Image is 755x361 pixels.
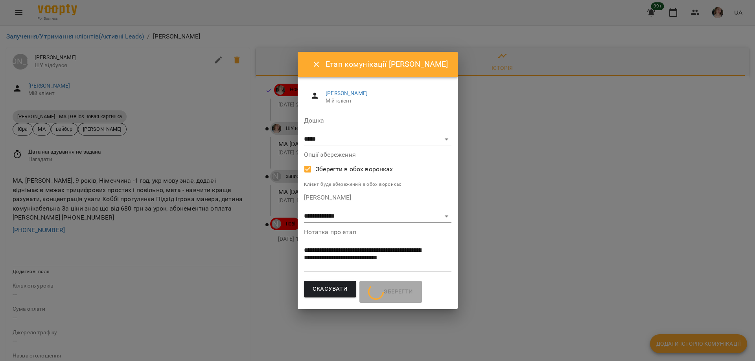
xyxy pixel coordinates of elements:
label: Дошка [304,117,451,124]
p: Клієнт буде збережений в обох воронках [304,181,451,189]
label: Нотатка про етап [304,229,451,235]
button: Close [307,55,326,74]
label: [PERSON_NAME] [304,194,451,201]
a: [PERSON_NAME] [326,90,368,96]
span: Скасувати [313,284,348,294]
button: Скасувати [304,281,357,297]
span: Мій клієнт [326,97,445,105]
h6: Етап комунікації [PERSON_NAME] [326,58,448,70]
span: Зберегти в обох воронках [316,165,393,174]
label: Опції збереження [304,152,451,158]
